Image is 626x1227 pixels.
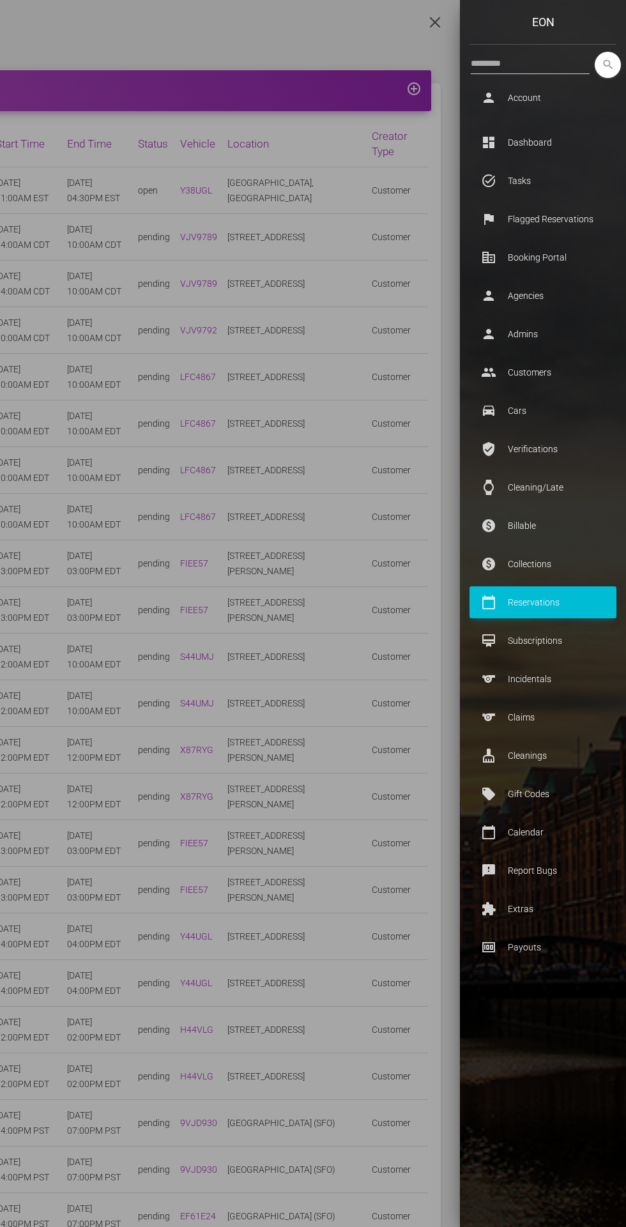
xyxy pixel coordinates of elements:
a: calendar_today Calendar [469,816,616,848]
a: person Admins [469,318,616,350]
a: sports Claims [469,701,616,733]
p: Billable [479,516,607,535]
p: Tasks [479,171,607,190]
p: Customers [479,363,607,382]
p: Account [479,88,607,107]
p: Agencies [479,286,607,305]
a: verified_user Verifications [469,433,616,465]
a: corporate_fare Booking Portal [469,241,616,273]
a: local_offer Gift Codes [469,778,616,810]
p: Claims [479,708,607,727]
a: paid Collections [469,548,616,580]
p: Gift Codes [479,784,607,804]
a: task_alt Tasks [469,165,616,197]
a: watch Cleaning/Late [469,471,616,503]
p: Subscriptions [479,631,607,650]
p: Payouts [479,938,607,957]
a: Eon [460,10,626,35]
p: Collections [479,554,607,574]
a: extension Extras [469,893,616,925]
a: sports Incidentals [469,663,616,695]
a: dashboard Dashboard [469,126,616,158]
p: Dashboard [479,133,607,152]
a: flag Flagged Reservations [469,203,616,235]
a: money Payouts [469,931,616,963]
a: card_membership Subscriptions [469,625,616,657]
p: Booking Portal [479,248,607,267]
a: calendar_today Reservations [469,586,616,618]
p: Cleaning/Late [479,478,607,497]
p: Calendar [479,823,607,842]
p: Admins [479,324,607,344]
a: paid Billable [469,510,616,542]
p: Reservations [479,593,607,612]
p: Verifications [479,439,607,459]
p: Incidentals [479,669,607,689]
a: feedback Report Bugs [469,855,616,887]
p: Extras [479,899,607,918]
p: Cleanings [479,746,607,765]
a: drive_eta Cars [469,395,616,427]
a: people Customers [469,356,616,388]
a: person Account [469,82,616,114]
button: search [595,52,621,78]
p: Cars [479,401,607,420]
p: Flagged Reservations [479,210,607,229]
a: person Agencies [469,280,616,312]
p: Report Bugs [479,861,607,880]
a: cleaning_services Cleanings [469,740,616,772]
